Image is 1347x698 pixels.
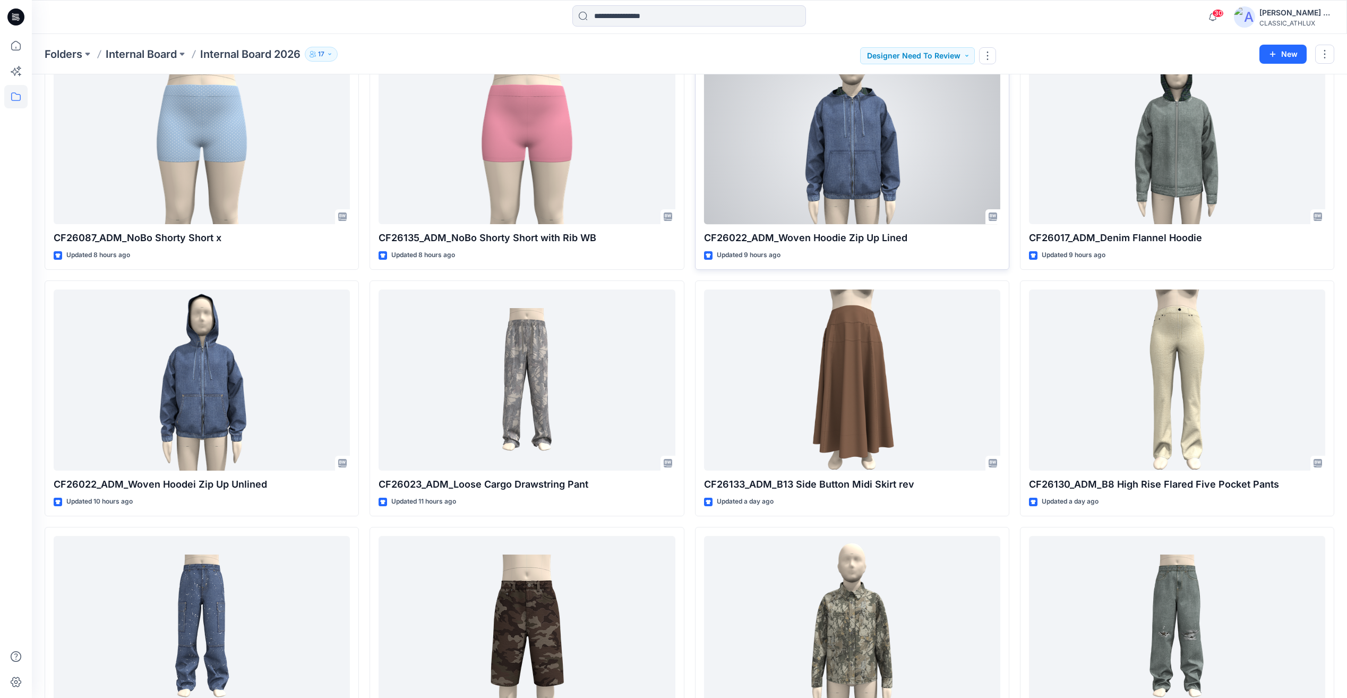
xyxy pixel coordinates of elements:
[379,290,675,471] a: CF26023_ADM_Loose Cargo Drawstring Pant
[379,231,675,245] p: CF26135_ADM_NoBo Shorty Short with Rib WB
[1029,43,1325,224] a: CF26017_ADM_Denim Flannel Hoodie
[66,496,133,507] p: Updated 10 hours ago
[379,477,675,492] p: CF26023_ADM_Loose Cargo Drawstring Pant
[54,477,350,492] p: CF26022_ADM_Woven Hoodei Zip Up Unlined
[1212,9,1224,18] span: 30
[704,231,1000,245] p: CF26022_ADM_Woven Hoodie Zip Up Lined
[1029,290,1325,471] a: CF26130_ADM_B8 High Rise Flared Five Pocket Pants
[379,43,675,224] a: CF26135_ADM_NoBo Shorty Short with Rib WB
[704,290,1000,471] a: CF26133_ADM_B13 Side Button Midi Skirt rev
[66,250,130,261] p: Updated 8 hours ago
[1029,477,1325,492] p: CF26130_ADM_B8 High Rise Flared Five Pocket Pants
[1042,496,1099,507] p: Updated a day ago
[54,43,350,224] a: CF26087_ADM_NoBo Shorty Short x
[717,496,774,507] p: Updated a day ago
[54,290,350,471] a: CF26022_ADM_Woven Hoodei Zip Up Unlined
[704,477,1000,492] p: CF26133_ADM_B13 Side Button Midi Skirt rev
[200,47,301,62] p: Internal Board 2026
[1042,250,1105,261] p: Updated 9 hours ago
[1259,6,1334,19] div: [PERSON_NAME] Cfai
[717,250,780,261] p: Updated 9 hours ago
[45,47,82,62] a: Folders
[318,48,324,60] p: 17
[305,47,338,62] button: 17
[1259,19,1334,27] div: CLASSIC_ATHLUX
[106,47,177,62] a: Internal Board
[1234,6,1255,28] img: avatar
[704,43,1000,224] a: CF26022_ADM_Woven Hoodie Zip Up Lined
[391,496,456,507] p: Updated 11 hours ago
[391,250,455,261] p: Updated 8 hours ago
[1029,231,1325,245] p: CF26017_ADM_Denim Flannel Hoodie
[54,231,350,245] p: CF26087_ADM_NoBo Shorty Short x
[1259,45,1307,64] button: New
